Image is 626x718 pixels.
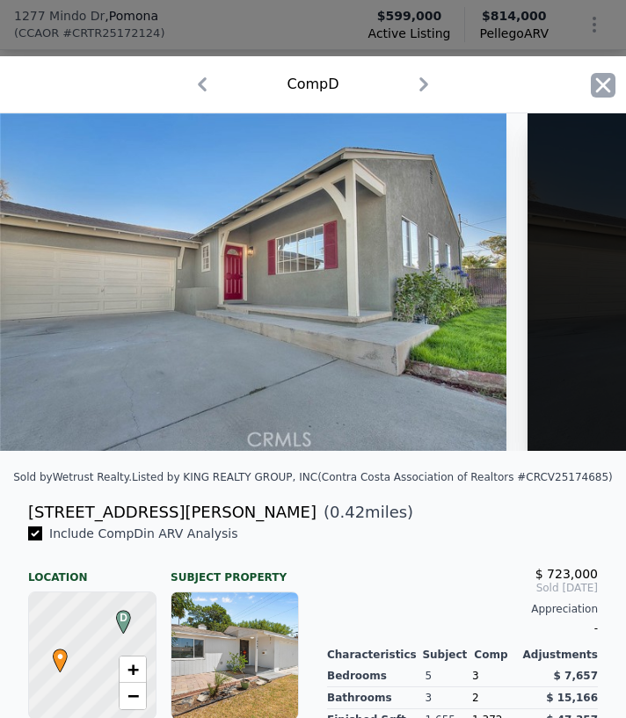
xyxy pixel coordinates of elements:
[472,687,542,709] div: 2
[112,610,122,620] div: D
[28,556,156,584] div: Location
[317,500,413,525] span: ( miles)
[120,683,146,709] a: Zoom out
[327,665,426,687] div: Bedrooms
[112,610,135,626] span: D
[327,581,598,595] span: Sold [DATE]
[132,471,613,483] div: Listed by KING REALTY GROUP, INC (Contra Costa Association of Realtors #CRCV25174685)
[120,656,146,683] a: Zoom in
[171,556,299,584] div: Subject Property
[327,687,426,709] div: Bathrooms
[48,643,72,670] span: •
[474,648,522,662] div: Comp
[426,687,473,709] div: 3
[28,500,317,525] div: [STREET_ADDRESS][PERSON_NAME]
[327,616,598,641] div: -
[330,503,365,521] span: 0.42
[422,648,474,662] div: Subject
[42,526,245,540] span: Include Comp D in ARV Analysis
[426,665,473,687] div: 5
[127,685,139,707] span: −
[48,649,59,659] div: •
[127,658,139,680] span: +
[327,602,598,616] div: Appreciation
[13,471,132,483] div: Sold by Wetrust Realty .
[327,648,422,662] div: Characteristics
[472,670,479,682] span: 3
[535,567,598,581] span: $ 723,000
[287,74,338,95] div: Comp D
[523,648,598,662] div: Adjustments
[554,670,598,682] span: $ 7,657
[546,692,598,704] span: $ 15,166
